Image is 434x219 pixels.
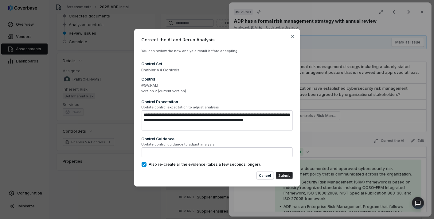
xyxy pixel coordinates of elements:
[142,49,239,53] span: You can review the new analysis result before accepting.
[142,36,293,43] span: Correct the AI and Rerun Analysis
[142,61,293,66] div: Control Set
[142,89,293,93] span: version 2 (current version)
[142,105,293,110] span: Update control expectation to adjust analysis
[149,162,261,167] span: Also re-create all the evidence (takes a few seconds longer).
[142,136,293,142] div: Control Guidance
[276,172,293,179] button: Submit
[142,162,147,167] button: Also re-create all the evidence (takes a few seconds longer).
[257,172,274,179] button: Cancel
[142,82,293,89] span: #GV.RM.1
[142,76,293,82] div: Control
[142,142,293,147] span: Update control guidance to adjust analysis
[142,67,293,73] span: Enabler V4 Controls
[142,99,293,104] div: Control Expectation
